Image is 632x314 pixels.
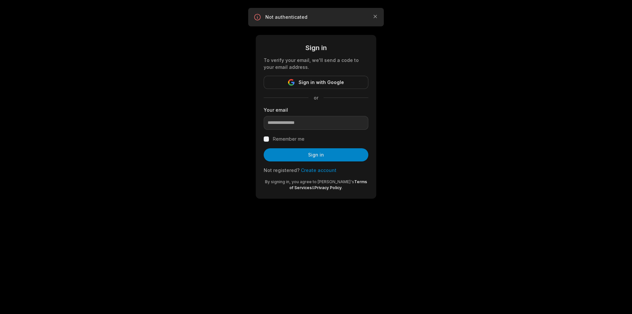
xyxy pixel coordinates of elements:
span: . [342,185,343,190]
span: & [312,185,314,190]
span: By signing in, you agree to [PERSON_NAME]'s [265,179,354,184]
button: Sign in with Google [264,76,368,89]
label: Remember me [273,135,304,143]
div: Sign in [264,43,368,53]
span: or [308,94,324,101]
a: Create account [301,167,336,173]
span: Not registered? [264,167,300,173]
a: Privacy Policy [314,185,342,190]
button: Sign in [264,148,368,161]
a: Terms of Services [289,179,367,190]
label: Your email [264,106,368,113]
div: To verify your email, we'll send a code to your email address. [264,57,368,71]
span: Sign in with Google [299,78,344,86]
p: Not authenticated [265,14,367,20]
